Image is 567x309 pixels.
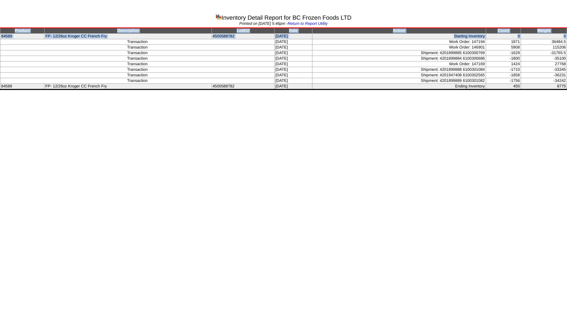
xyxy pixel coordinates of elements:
td: Weight [521,28,567,34]
td: 27768 [521,62,567,67]
a: Return to Report Utility [288,21,328,26]
td: 115206 [521,45,567,50]
td: -1756 [486,78,521,84]
td: FP- 12/26oz Kroger CC French Fry [45,84,212,90]
td: 36484.5 [521,39,567,45]
td: 5908 [486,45,521,50]
td: [DATE] [275,39,312,45]
td: -1629 [486,50,521,56]
td: [DATE] [275,67,312,73]
td: 0 [486,34,521,39]
td: 4500588782 [212,84,274,90]
td: Transaction [0,73,275,78]
td: -35100 [521,56,567,62]
td: Shipment: 4201947408 6100302565 [312,73,486,78]
td: Transaction [0,67,275,73]
td: Transaction [0,56,275,62]
td: 84589 [0,34,45,39]
td: Transaction [0,45,275,50]
td: Transaction [0,50,275,56]
td: Work Order: 147194 [312,39,486,45]
td: Shipment: 4201899889 6100301082 [312,78,486,84]
td: 4500588782 [212,34,274,39]
td: Shipment: 4201899885 6100300769 [312,50,486,56]
td: [DATE] [275,62,312,67]
td: FP- 12/26oz Kroger CC French Fry [45,34,212,39]
td: [DATE] [275,56,312,62]
td: Description [45,28,212,34]
td: [DATE] [275,84,312,90]
td: Transaction [0,78,275,84]
td: Shipment: 4201899888 6100301084 [312,67,486,73]
td: [DATE] [275,45,312,50]
td: Date [275,28,312,34]
td: -31765.5 [521,50,567,56]
td: [DATE] [275,78,312,84]
td: Shipment: 4201899884 6100300686 [312,56,486,62]
td: [DATE] [275,50,312,56]
td: Transaction [0,62,275,67]
td: Work Order: 146901 [312,45,486,50]
td: -1710 [486,67,521,73]
td: [DATE] [275,73,312,78]
td: Count [486,28,521,34]
td: Ending Inventory [312,84,486,90]
td: LotID2 [212,28,274,34]
td: 0 [521,34,567,39]
td: 84589 [0,84,45,90]
img: graph.gif [216,14,222,20]
td: Product [0,28,45,34]
td: Starting Inventory [312,34,486,39]
td: -34242 [521,78,567,84]
td: -1858 [486,73,521,78]
td: 8775 [521,84,567,90]
td: [DATE] [275,34,312,39]
td: Work Order: 147169 [312,62,486,67]
td: 1424 [486,62,521,67]
td: 1871 [486,39,521,45]
td: -33345 [521,67,567,73]
td: Transaction [0,39,275,45]
td: 450 [486,84,521,90]
td: -36231 [521,73,567,78]
td: Action [312,28,486,34]
td: -1800 [486,56,521,62]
